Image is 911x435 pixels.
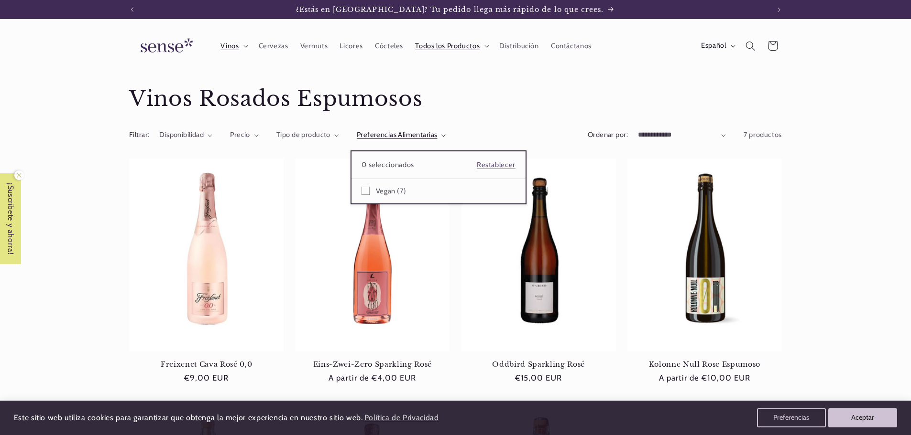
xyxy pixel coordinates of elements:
[129,32,201,60] img: Sense
[296,5,604,14] span: ¿Estás en [GEOGRAPHIC_DATA]? Tu pedido llega más rápido de lo que crees.
[294,35,334,56] a: Vermuts
[409,35,494,56] summary: Todos los Productos
[369,35,409,56] a: Cócteles
[494,35,545,56] a: Distribución
[334,35,369,56] a: Licores
[259,42,288,51] span: Cervezas
[695,36,739,55] button: Español
[477,159,516,171] a: Restablecer
[125,29,205,64] a: Sense
[220,42,239,51] span: Vinos
[252,35,294,56] a: Cervezas
[362,160,414,169] span: 0 seleccionados
[1,173,21,264] span: ¡Suscríbete y ahorra!
[545,35,597,56] a: Contáctanos
[740,35,762,57] summary: Búsqueda
[300,42,328,51] span: Vermuts
[340,42,362,51] span: Licores
[215,35,252,56] summary: Vinos
[362,410,440,426] a: Política de Privacidad (opens in a new tab)
[499,42,539,51] span: Distribución
[375,42,403,51] span: Cócteles
[415,42,480,51] span: Todos los Productos
[828,408,897,427] button: Aceptar
[701,41,726,51] span: Español
[757,408,826,427] button: Preferencias
[551,42,592,51] span: Contáctanos
[357,130,446,140] summary: Preferencias Alimentarias (0 seleccionado)
[14,413,363,422] span: Este sitio web utiliza cookies para garantizar que obtenga la mejor experiencia en nuestro sitio ...
[376,187,406,196] span: Vegan (7)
